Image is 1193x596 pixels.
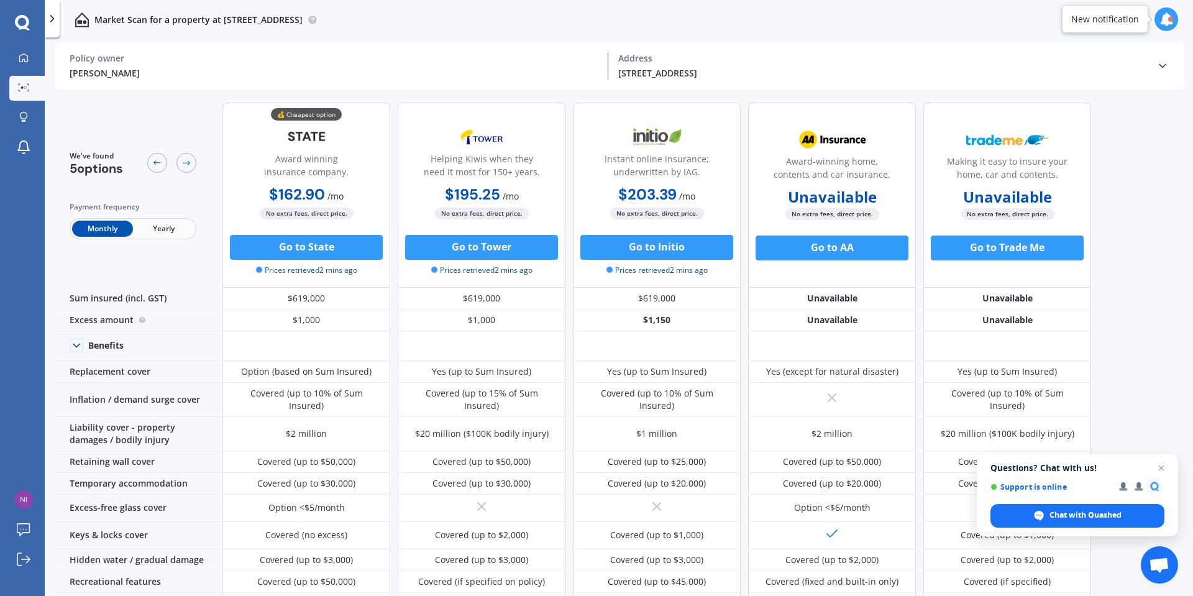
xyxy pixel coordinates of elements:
div: Covered (up to $20,000) [608,477,706,490]
div: Yes (except for natural disaster) [766,365,898,378]
div: Covered (up to $30,000) [432,477,531,490]
div: Covered (if specified) [964,575,1051,588]
div: Benefits [88,340,124,351]
div: New notification [1071,13,1139,25]
button: Go to Trade Me [931,236,1084,260]
img: 2d4f5a91792275d14a4e9d165a7410df [14,490,33,509]
div: Yes (up to Sum Insured) [607,365,706,378]
img: Tower.webp [441,122,523,153]
div: $1 million [636,428,677,440]
span: No extra fees, direct price. [610,208,704,219]
div: $1,000 [222,309,390,331]
span: We've found [70,150,123,162]
span: Monthly [72,221,133,237]
span: Prices retrieved 2 mins ago [256,265,357,276]
div: $619,000 [398,288,565,309]
div: Covered (up to $30,000) [257,477,355,490]
div: [PERSON_NAME] [70,66,598,80]
b: $203.39 [618,185,677,204]
div: Covered (up to $50,000) [257,575,355,588]
div: Covered (up to $25,000) [958,456,1056,468]
div: Covered (up to 15% of Sum Insured) [407,387,556,412]
div: Covered (up to 10% of Sum Insured) [232,387,381,412]
div: Covered (if specified on policy) [418,575,545,588]
span: / mo [503,190,519,202]
div: Covered (up to 10% of Sum Insured) [933,387,1082,412]
div: Covered (up to $50,000) [432,456,531,468]
div: $619,000 [222,288,390,309]
div: Covered (up to $2,000) [435,529,528,541]
div: Covered (up to $2,000) [785,554,879,566]
span: 5 options [70,160,123,177]
div: Covered (up to $20,000) [783,477,881,490]
div: Covered (up to $50,000) [783,456,881,468]
div: Temporary accommodation [55,473,222,495]
span: Prices retrieved 2 mins ago [606,265,708,276]
div: Award-winning home, contents and car insurance. [759,155,905,186]
div: Covered (up to $3,000) [260,554,353,566]
div: Covered (fixed and built-in only) [766,575,898,588]
a: Open chat [1141,546,1178,584]
div: Excess-free glass cover [55,495,222,522]
span: Support is online [990,482,1110,492]
div: Option <$6/month [794,502,871,514]
b: $162.90 [269,185,325,204]
img: Trademe.webp [966,124,1048,155]
button: Go to Initio [580,235,733,260]
div: [STREET_ADDRESS] [618,66,1146,80]
div: $1,150 [573,309,741,331]
div: Yes (up to Sum Insured) [958,365,1057,378]
div: Helping Kiwis when they need it most for 150+ years. [408,152,555,183]
img: Initio.webp [616,122,698,153]
button: Go to AA [756,236,908,260]
button: Go to Tower [405,235,558,260]
div: Covered (up to $3,000) [435,554,528,566]
div: Covered (up to $45,000) [608,575,706,588]
div: Unavailable [748,288,916,309]
span: Prices retrieved 2 mins ago [431,265,533,276]
div: Covered (up to $3,000) [610,554,703,566]
div: Covered (up to $1,000) [610,529,703,541]
b: Unavailable [963,191,1052,203]
div: Recreational features [55,571,222,593]
div: Award winning insurance company. [233,152,380,183]
div: $2 million [286,428,327,440]
span: No extra fees, direct price. [785,208,879,220]
p: Market Scan for a property at [STREET_ADDRESS] [94,14,303,26]
span: No extra fees, direct price. [961,208,1054,220]
div: Making it easy to insure your home, car and contents. [934,155,1081,186]
div: Covered (up to $25,000) [958,477,1056,490]
b: $195.25 [445,185,500,204]
div: Liability cover - property damages / bodily injury [55,417,222,451]
span: Chat with Quashed [1049,510,1122,521]
span: No extra fees, direct price. [435,208,529,219]
div: Covered (no excess) [265,529,347,541]
div: Address [618,53,1146,64]
div: Keys & locks cover [55,522,222,549]
span: / mo [679,190,695,202]
span: Chat with Quashed [990,504,1164,528]
img: home-and-contents.b802091223b8502ef2dd.svg [75,12,89,27]
div: Covered (up to $25,000) [608,456,706,468]
div: Excess amount [55,309,222,331]
div: Unavailable [923,309,1091,331]
span: No extra fees, direct price. [260,208,354,219]
b: Unavailable [788,191,877,203]
button: Go to State [230,235,383,260]
div: Payment frequency [70,201,196,213]
div: 💰 Cheapest option [271,108,342,121]
div: Instant online insurance; underwritten by IAG. [583,152,730,183]
span: Yearly [133,221,194,237]
div: Covered (up to $2,000) [961,554,1054,566]
span: / mo [327,190,344,202]
div: Unavailable [748,309,916,331]
div: $2 million [811,428,852,440]
div: Retaining wall cover [55,451,222,473]
img: State-text-1.webp [265,122,347,151]
div: $20 million ($100K bodily injury) [415,428,549,440]
div: Option (based on Sum Insured) [241,365,372,378]
div: Covered (up to $1,000) [961,529,1054,541]
div: Covered (up to 10% of Sum Insured) [582,387,731,412]
img: AA.webp [791,124,873,155]
div: Sum insured (incl. GST) [55,288,222,309]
